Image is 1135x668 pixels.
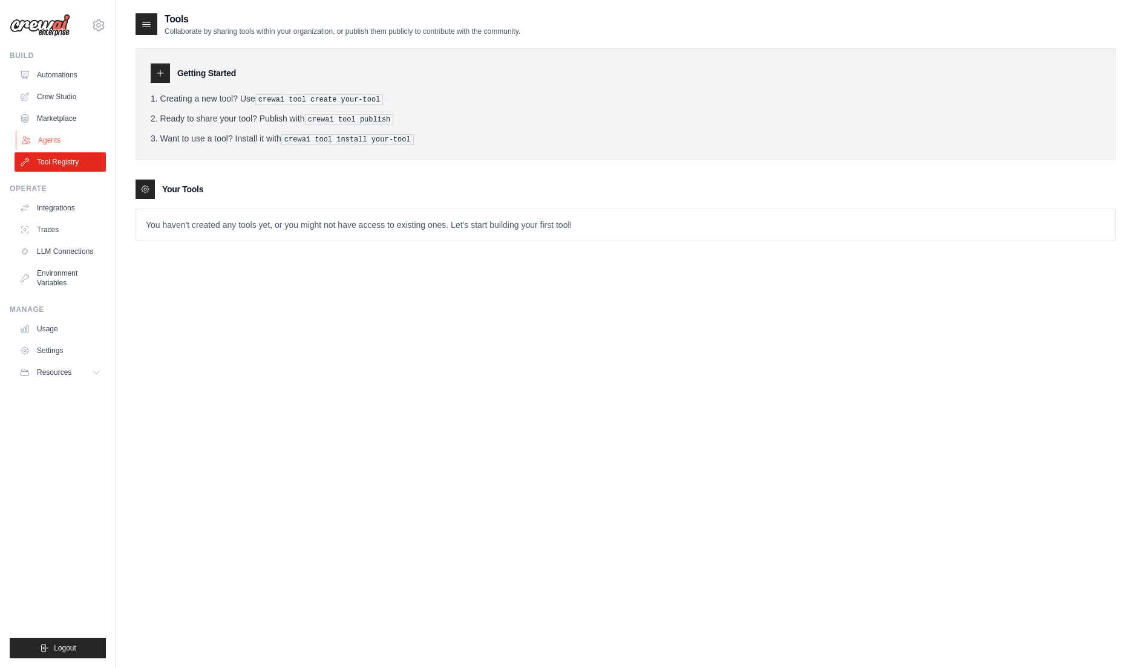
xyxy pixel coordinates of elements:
[15,242,106,261] a: LLM Connections
[281,134,414,145] pre: crewai tool install your-tool
[15,363,106,382] button: Resources
[15,152,106,172] a: Tool Registry
[10,51,106,60] div: Build
[162,183,203,195] h3: Your Tools
[15,319,106,339] a: Usage
[136,209,1115,241] p: You haven't created any tools yet, or you might not have access to existing ones. Let's start bui...
[305,114,394,125] pre: crewai tool publish
[151,92,1101,105] li: Creating a new tool? Use
[15,220,106,239] a: Traces
[37,368,71,377] span: Resources
[15,109,106,128] a: Marketplace
[151,132,1101,145] li: Want to use a tool? Install it with
[255,94,384,105] pre: crewai tool create your-tool
[165,27,520,36] p: Collaborate by sharing tools within your organization, or publish them publicly to contribute wit...
[177,67,236,79] h3: Getting Started
[54,643,76,653] span: Logout
[15,341,106,360] a: Settings
[15,264,106,293] a: Environment Variables
[10,14,70,37] img: Logo
[165,12,520,27] h2: Tools
[15,198,106,218] a: Integrations
[15,87,106,106] a: Crew Studio
[16,131,107,150] a: Agents
[151,112,1101,125] li: Ready to share your tool? Publish with
[10,184,106,193] div: Operate
[10,638,106,658] button: Logout
[10,305,106,314] div: Manage
[15,65,106,85] a: Automations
